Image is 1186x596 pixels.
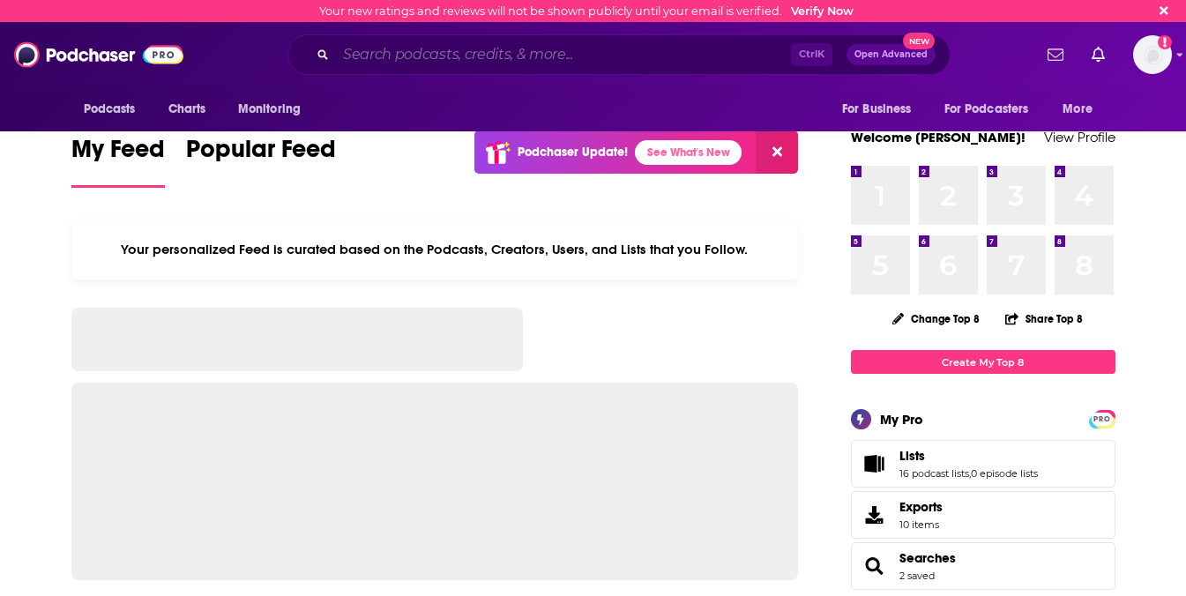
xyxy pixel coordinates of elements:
[791,43,832,66] span: Ctrl K
[319,4,854,18] div: Your new ratings and reviews will not be shown publicly until your email is verified.
[1004,302,1084,336] button: Share Top 8
[969,467,971,480] span: ,
[1133,35,1172,74] img: User Profile
[899,448,1038,464] a: Lists
[899,570,935,582] a: 2 saved
[857,503,892,527] span: Exports
[84,97,136,122] span: Podcasts
[933,93,1055,126] button: open menu
[847,44,936,65] button: Open AdvancedNew
[14,38,183,71] img: Podchaser - Follow, Share and Rate Podcasts
[1092,412,1113,425] a: PRO
[238,97,301,122] span: Monitoring
[851,491,1115,539] a: Exports
[71,220,799,279] div: Your personalized Feed is curated based on the Podcasts, Creators, Users, and Lists that you Follow.
[851,350,1115,374] a: Create My Top 8
[857,451,892,476] a: Lists
[1041,40,1070,70] a: Show notifications dropdown
[1133,35,1172,74] span: Logged in as cboulard
[1063,97,1093,122] span: More
[186,134,336,188] a: Popular Feed
[186,134,336,175] span: Popular Feed
[1050,93,1115,126] button: open menu
[168,97,206,122] span: Charts
[880,411,923,428] div: My Pro
[899,518,943,531] span: 10 items
[1092,413,1113,426] span: PRO
[226,93,324,126] button: open menu
[1085,40,1112,70] a: Show notifications dropdown
[899,467,969,480] a: 16 podcast lists
[1133,35,1172,74] button: Show profile menu
[287,34,951,75] div: Search podcasts, credits, & more...
[635,140,742,165] a: See What's New
[842,97,912,122] span: For Business
[157,93,217,126] a: Charts
[851,542,1115,590] span: Searches
[899,499,943,515] span: Exports
[851,440,1115,488] span: Lists
[903,33,935,49] span: New
[944,97,1029,122] span: For Podcasters
[857,554,892,578] a: Searches
[899,448,925,464] span: Lists
[71,93,159,126] button: open menu
[882,308,991,330] button: Change Top 8
[1158,35,1172,49] svg: Email not verified
[854,50,928,59] span: Open Advanced
[71,134,165,188] a: My Feed
[71,134,165,175] span: My Feed
[971,467,1038,480] a: 0 episode lists
[1044,129,1115,145] a: View Profile
[830,93,934,126] button: open menu
[336,41,791,69] input: Search podcasts, credits, & more...
[899,550,956,566] a: Searches
[791,4,854,18] a: Verify Now
[518,145,628,160] p: Podchaser Update!
[851,129,1026,145] a: Welcome [PERSON_NAME]!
